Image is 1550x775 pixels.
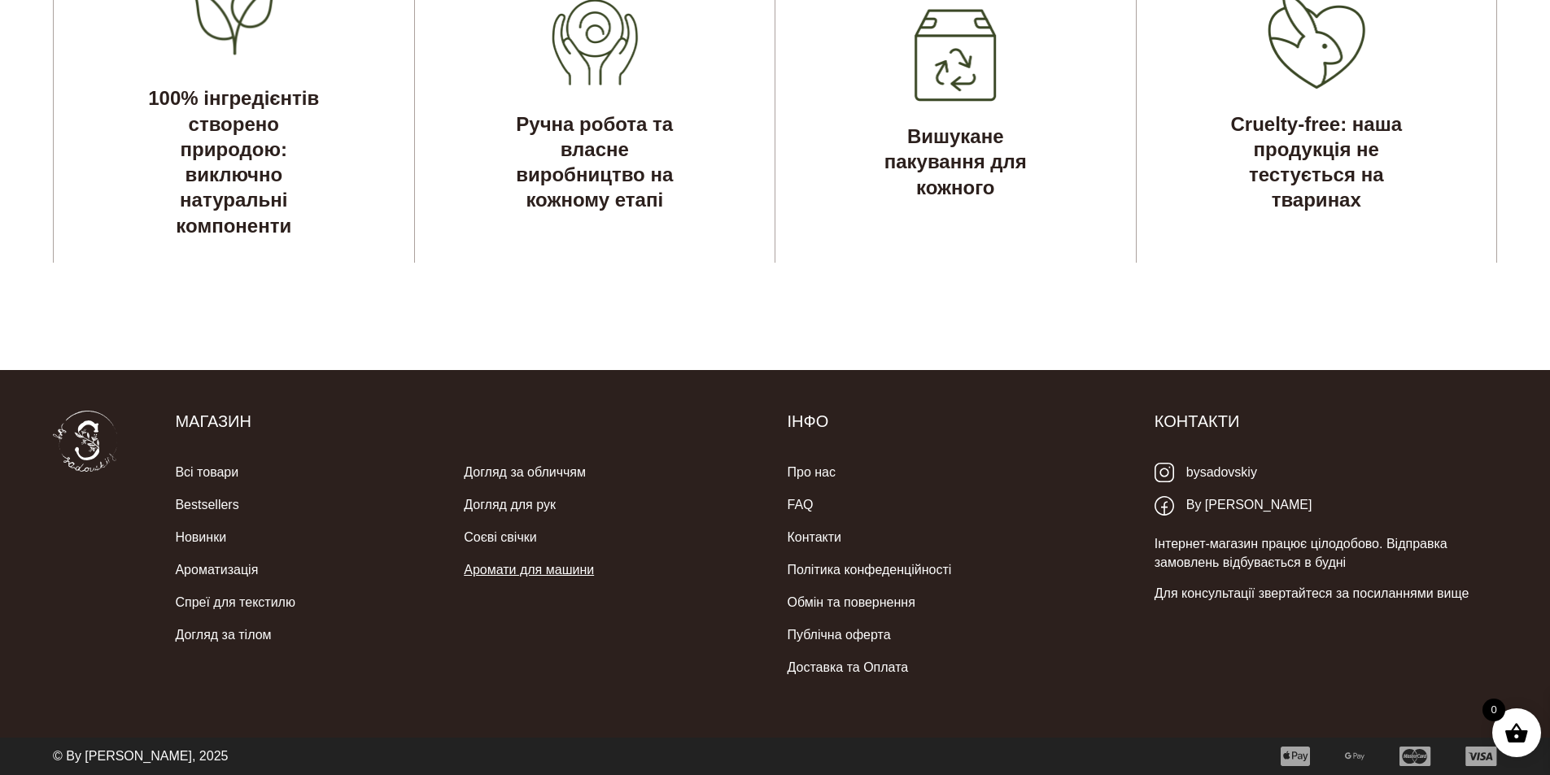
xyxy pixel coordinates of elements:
[787,456,835,489] a: Про нас
[787,411,1129,432] h5: Інфо
[175,586,295,619] a: Спреї для текстилю
[175,411,762,432] h5: Магазин
[478,111,711,213] h5: Ручна робота та власне виробництво на кожному етапі
[1155,585,1497,603] p: Для консультації звертайтеся за посиланнями вище
[175,489,238,521] a: Bestsellers
[787,489,813,521] a: FAQ
[464,489,556,521] a: Догляд для рук
[787,521,841,554] a: Контакти
[464,456,586,489] a: Догляд за обличчям
[117,85,351,237] h5: 100% інгредієнтів створено природою: виключно натуральні компоненти
[787,554,951,586] a: Політика конфеденційності
[839,124,1072,200] h5: Вишукане пакування для кожного
[175,554,258,586] a: Ароматизація
[464,554,594,586] a: Аромати для машини
[1155,456,1257,490] a: bysadovskiy
[787,651,908,684] a: Доставка та Оплата
[175,521,226,554] a: Новинки
[787,619,890,651] a: Публічна оферта
[1482,699,1505,721] span: 0
[175,619,271,651] a: Догляд за тілом
[1155,535,1497,572] p: Інтернет-магазин працює цілодобово. Відправка замовлень відбувається в будні
[53,747,228,765] p: © By [PERSON_NAME], 2025
[1199,111,1433,213] h5: Cruelty-free: наша продукція не тестується на тваринах
[1155,411,1497,432] h5: Контакти
[787,586,915,619] a: Обмін та повернення
[175,456,238,489] a: Всі товари
[464,521,536,554] a: Соєві свічки
[1155,489,1312,522] a: By [PERSON_NAME]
